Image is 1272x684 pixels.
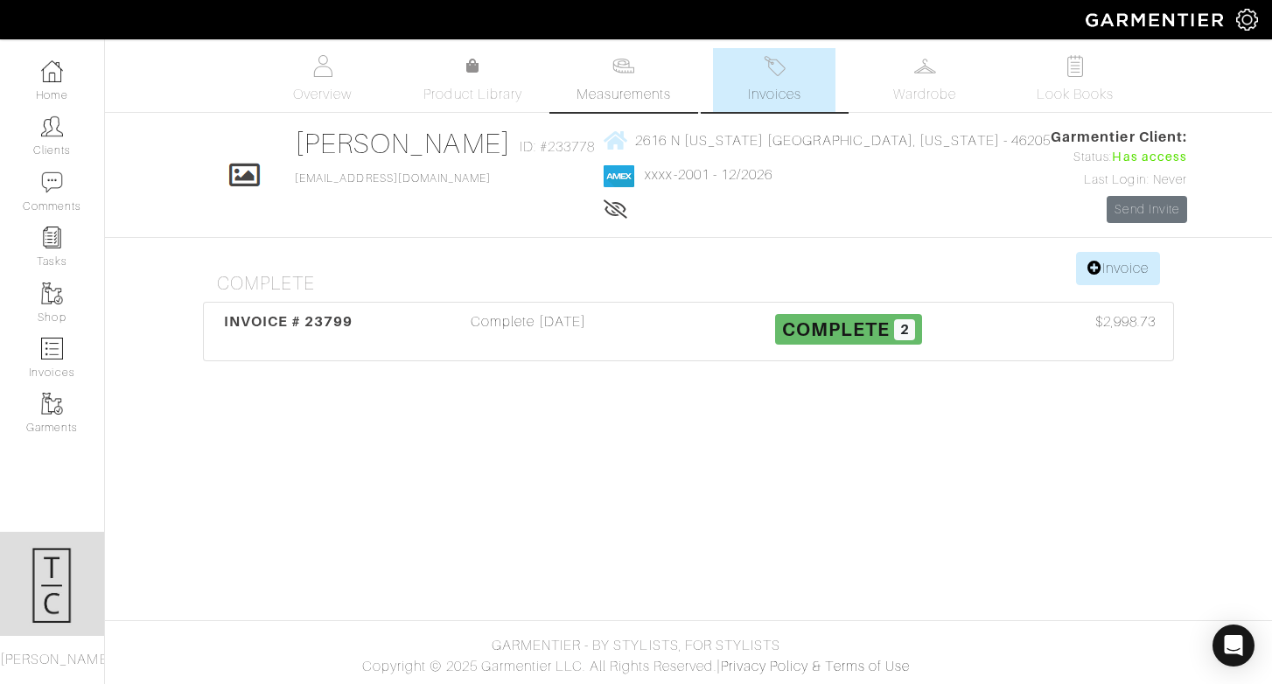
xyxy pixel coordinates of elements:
[262,48,384,112] a: Overview
[293,84,352,105] span: Overview
[520,136,596,157] span: ID: #233778
[41,171,63,193] img: comment-icon-a0a6a9ef722e966f86d9cbdc48e553b5cf19dbc54f86b18d962a5391bc8f6eb6.png
[224,313,353,330] span: INVOICE # 23799
[914,55,936,77] img: wardrobe-487a4870c1b7c33e795ec22d11cfc2ed9d08956e64fb3008fe2437562e282088.svg
[41,338,63,359] img: orders-icon-0abe47150d42831381b5fb84f609e132dff9fe21cb692f30cb5eec754e2cba89.png
[1014,48,1136,112] a: Look Books
[894,319,915,340] span: 2
[1037,84,1115,105] span: Look Books
[612,55,634,77] img: measurements-466bbee1fd09ba9460f595b01e5d73f9e2bff037440d3c8f018324cb6cdf7a4a.svg
[1051,148,1187,167] div: Status:
[295,172,491,185] a: [EMAIL_ADDRESS][DOMAIN_NAME]
[1236,9,1258,31] img: gear-icon-white-bd11855cb880d31180b6d7d6211b90ccbf57a29d726f0c71d8c61bd08dd39cc2.png
[1213,625,1255,667] div: Open Intercom Messenger
[604,165,634,187] img: american_express-1200034d2e149cdf2cc7894a33a747db654cf6f8355cb502592f1d228b2ac700.png
[1051,171,1187,190] div: Last Login: Never
[748,84,801,105] span: Invoices
[41,115,63,137] img: clients-icon-6bae9207a08558b7cb47a8932f037763ab4055f8c8b6bfacd5dc20c3e0201464.png
[1077,4,1236,35] img: garmentier-logo-header-white-b43fb05a5012e4ada735d5af1a66efaba907eab6374d6393d1fbf88cb4ef424d.png
[1107,196,1187,223] a: Send Invite
[41,227,63,248] img: reminder-icon-8004d30b9f0a5d33ae49ab947aed9ed385cf756f9e5892f1edd6e32f2345188e.png
[1076,252,1160,285] a: Invoice
[423,84,522,105] span: Product Library
[295,128,511,159] a: [PERSON_NAME]
[368,311,688,352] div: Complete [DATE]
[1065,55,1087,77] img: todo-9ac3debb85659649dc8f770b8b6100bb5dab4b48dedcbae339e5042a72dfd3cc.svg
[782,318,890,340] span: Complete
[713,48,835,112] a: Invoices
[893,84,956,105] span: Wardrobe
[41,60,63,82] img: dashboard-icon-dbcd8f5a0b271acd01030246c82b418ddd0df26cd7fceb0bd07c9910d44c42f6.png
[362,659,716,674] span: Copyright © 2025 Garmentier LLC. All Rights Reserved.
[311,55,333,77] img: basicinfo-40fd8af6dae0f16599ec9e87c0ef1c0a1fdea2edbe929e3d69a839185d80c458.svg
[563,48,686,112] a: Measurements
[412,56,535,105] a: Product Library
[203,302,1174,361] a: INVOICE # 23799 Complete [DATE] Complete 2 $2,998.73
[645,167,772,183] a: xxxx-2001 - 12/2026
[764,55,786,77] img: orders-27d20c2124de7fd6de4e0e44c1d41de31381a507db9b33961299e4e07d508b8c.svg
[41,283,63,304] img: garments-icon-b7da505a4dc4fd61783c78ac3ca0ef83fa9d6f193b1c9dc38574b1d14d53ca28.png
[1095,311,1156,332] span: $2,998.73
[577,84,672,105] span: Measurements
[635,132,1051,148] span: 2616 N [US_STATE] [GEOGRAPHIC_DATA], [US_STATE] - 46205
[604,129,1051,151] a: 2616 N [US_STATE] [GEOGRAPHIC_DATA], [US_STATE] - 46205
[721,659,910,674] a: Privacy Policy & Terms of Use
[41,393,63,415] img: garments-icon-b7da505a4dc4fd61783c78ac3ca0ef83fa9d6f193b1c9dc38574b1d14d53ca28.png
[863,48,986,112] a: Wardrobe
[217,273,1174,295] h4: Complete
[1112,148,1187,167] span: Has access
[1051,127,1187,148] span: Garmentier Client:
